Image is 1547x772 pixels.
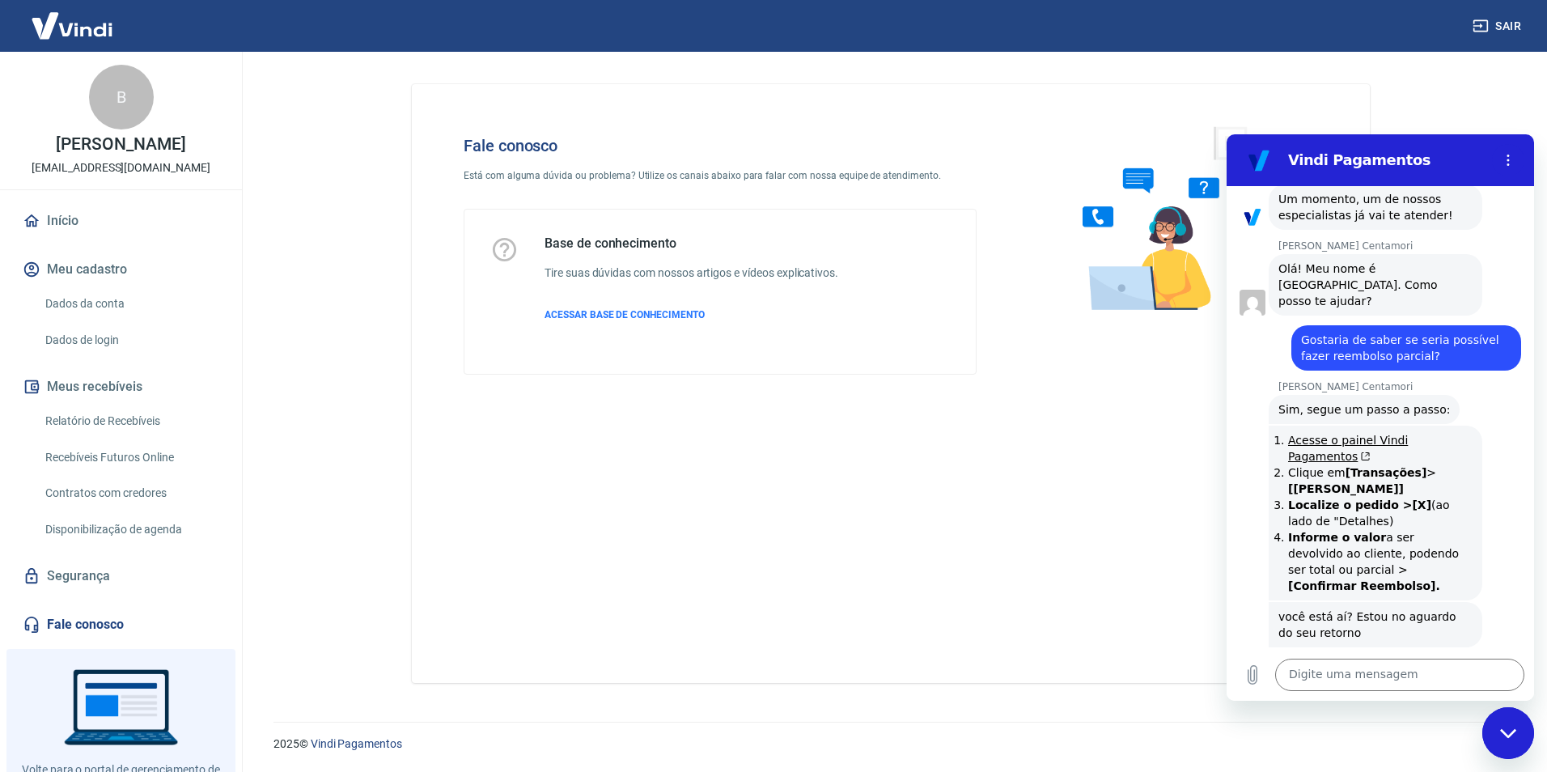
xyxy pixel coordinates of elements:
[273,736,1508,753] p: 2025 ©
[464,136,977,155] h4: Fale conosco
[19,252,223,287] button: Meu cadastro
[19,607,223,643] a: Fale conosco
[19,1,125,50] img: Vindi
[1469,11,1528,41] button: Sair
[39,441,223,474] a: Recebíveis Futuros Online
[545,309,705,320] span: ACESSAR BASE DE CONHECIMENTO
[1050,110,1296,326] img: Fale conosco
[39,477,223,510] a: Contratos com credores
[56,136,185,153] p: [PERSON_NAME]
[545,308,838,322] a: ACESSAR BASE DE CONHECIMENTO
[19,558,223,594] a: Segurança
[19,369,223,405] button: Meus recebíveis
[39,324,223,357] a: Dados de login
[464,168,977,183] p: Está com alguma dúvida ou problema? Utilize os canais abaixo para falar com nossa equipe de atend...
[545,265,838,282] h6: Tire suas dúvidas com nossos artigos e vídeos explicativos.
[311,737,402,750] a: Vindi Pagamentos
[39,513,223,546] a: Disponibilização de agenda
[1482,707,1534,759] iframe: Botão para abrir a janela de mensagens, conversa em andamento
[1227,134,1534,701] iframe: Janela de mensagens
[32,159,210,176] p: [EMAIL_ADDRESS][DOMAIN_NAME]
[545,235,838,252] h5: Base de conhecimento
[89,65,154,129] div: B
[19,203,223,239] a: Início
[39,287,223,320] a: Dados da conta
[39,405,223,438] a: Relatório de Recebíveis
